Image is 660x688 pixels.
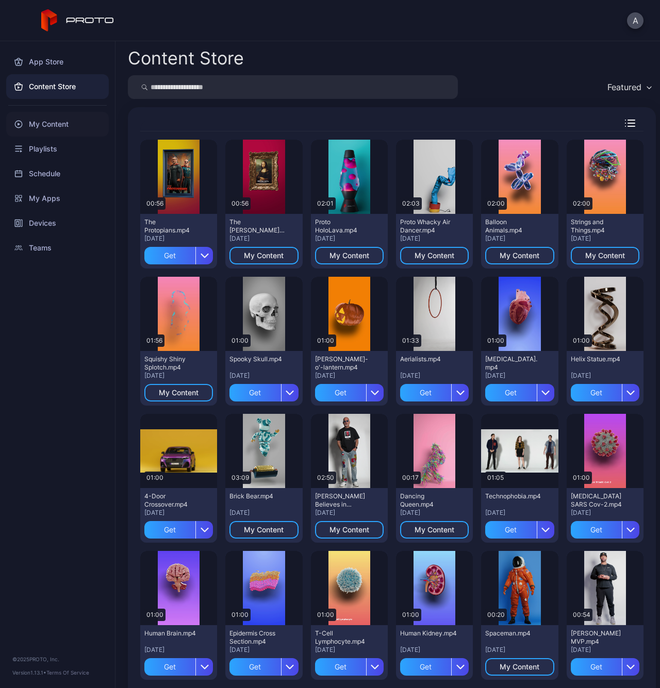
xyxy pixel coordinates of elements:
[159,389,199,397] div: My Content
[400,218,457,234] div: Proto Whacky Air Dancer.mp4
[485,247,554,264] button: My Content
[229,234,298,243] div: [DATE]
[315,658,384,676] button: Get
[607,82,641,92] div: Featured
[46,669,89,676] a: Terms Of Service
[571,247,639,264] button: My Content
[400,247,469,264] button: My Content
[229,658,298,676] button: Get
[485,629,542,637] div: Spaceman.mp4
[585,251,625,260] div: My Content
[571,646,639,654] div: [DATE]
[6,112,109,137] div: My Content
[400,509,469,517] div: [DATE]
[144,521,195,539] div: Get
[400,629,457,637] div: Human Kidney.mp4
[400,372,469,380] div: [DATE]
[485,658,554,676] button: My Content
[144,247,213,264] button: Get
[485,492,542,500] div: Technophobia.mp4
[229,355,286,363] div: Spooky Skull.mp4
[229,521,298,539] button: My Content
[329,526,369,534] div: My Content
[315,646,384,654] div: [DATE]
[571,355,628,363] div: Helix Statue.mp4
[485,218,542,234] div: Balloon Animals.mp4
[6,49,109,74] a: App Store
[315,492,372,509] div: Howie Mandel Believes in Proto.mp4
[400,492,457,509] div: Dancing Queen.mp4
[400,646,469,654] div: [DATE]
[144,372,213,380] div: [DATE]
[315,384,366,401] div: Get
[415,526,454,534] div: My Content
[415,251,454,260] div: My Content
[485,384,554,401] button: Get
[571,658,622,676] div: Get
[229,372,298,380] div: [DATE]
[6,74,109,99] a: Content Store
[315,247,384,264] button: My Content
[315,234,384,243] div: [DATE]
[144,521,213,539] button: Get
[229,247,298,264] button: My Content
[571,658,639,676] button: Get
[400,658,469,676] button: Get
[12,669,46,676] span: Version 1.13.1 •
[571,218,628,234] div: Strings and Things.mp4
[229,384,280,401] div: Get
[571,372,639,380] div: [DATE]
[229,658,280,676] div: Get
[144,658,213,676] button: Get
[485,384,536,401] div: Get
[400,355,457,363] div: Aerialists.mp4
[6,236,109,260] a: Teams
[571,509,639,517] div: [DATE]
[144,492,201,509] div: 4-Door Crossover.mp4
[128,49,244,67] div: Content Store
[229,384,298,401] button: Get
[315,658,366,676] div: Get
[6,186,109,211] a: My Apps
[144,384,213,401] button: My Content
[400,384,469,401] button: Get
[12,655,103,663] div: © 2025 PROTO, Inc.
[485,372,554,380] div: [DATE]
[571,384,622,401] div: Get
[571,521,639,539] button: Get
[485,234,554,243] div: [DATE]
[315,218,372,234] div: Proto HoloLava.mp4
[627,12,643,29] button: A
[602,75,656,99] button: Featured
[329,251,369,260] div: My Content
[144,629,201,637] div: Human Brain.mp4
[400,521,469,539] button: My Content
[229,629,286,646] div: Epidermis Cross Section.mp4
[485,355,542,372] div: Human Heart.mp4
[229,218,286,234] div: The Mona Lisa.mp4
[6,137,109,161] a: Playlists
[6,161,109,186] a: Schedule
[144,509,213,517] div: [DATE]
[229,646,298,654] div: [DATE]
[315,521,384,539] button: My Content
[144,658,195,676] div: Get
[144,355,201,372] div: Squishy Shiny Splotch.mp4
[144,234,213,243] div: [DATE]
[400,658,451,676] div: Get
[571,234,639,243] div: [DATE]
[485,521,536,539] div: Get
[315,384,384,401] button: Get
[144,646,213,654] div: [DATE]
[144,247,195,264] div: Get
[500,663,539,671] div: My Content
[485,521,554,539] button: Get
[500,251,539,260] div: My Content
[315,372,384,380] div: [DATE]
[400,234,469,243] div: [DATE]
